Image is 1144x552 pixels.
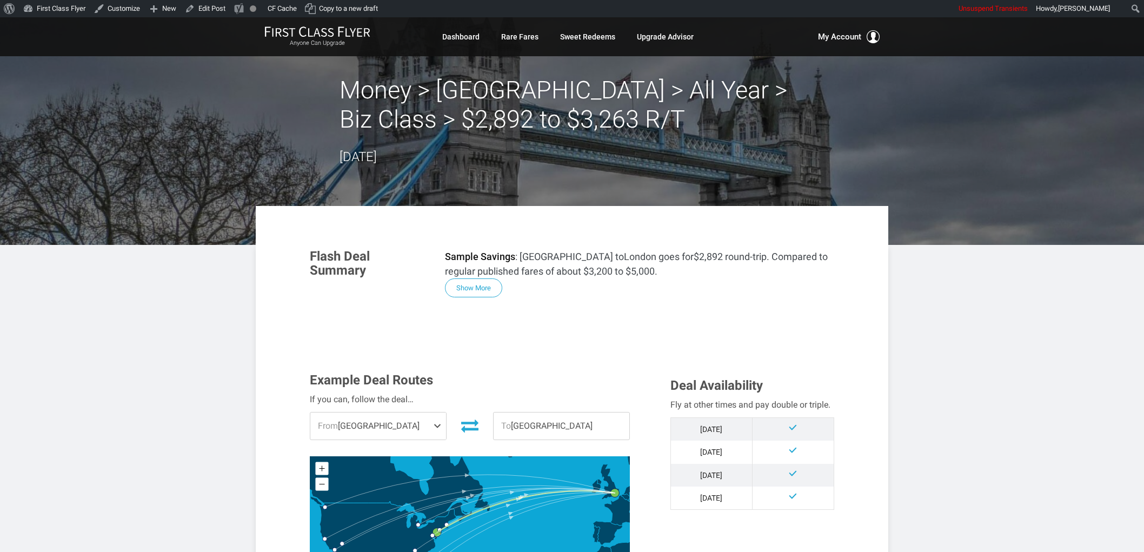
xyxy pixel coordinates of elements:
[593,521,623,545] path: Spain
[430,533,440,537] g: Washington DC
[670,417,752,441] td: [DATE]
[310,393,630,407] div: If you can, follow the deal…
[560,27,615,46] a: Sweet Redeems
[670,464,752,487] td: [DATE]
[670,378,763,393] span: Deal Availability
[433,528,448,536] g: Philadelphia
[501,27,538,46] a: Rare Fares
[637,27,694,46] a: Upgrade Advisor
[445,278,502,297] button: Show More
[445,251,515,262] strong: Sample Savings
[264,26,370,48] a: First Class FlyerAnyone Can Upgrade
[1058,4,1110,12] span: [PERSON_NAME]
[264,39,370,47] small: Anyone Can Upgrade
[593,526,600,542] path: Portugal
[629,499,630,502] path: Luxembourg
[818,30,861,43] span: My Account
[264,26,370,37] img: First Class Flyer
[670,487,752,510] td: [DATE]
[310,249,429,278] h3: Flash Deal Summary
[494,413,629,440] span: [GEOGRAPHIC_DATA]
[340,542,349,546] g: Las Vegas
[340,76,804,134] h2: Money > [GEOGRAPHIC_DATA] > All Year > Biz Class > $2,892 to $3,263 R/T
[597,464,620,499] path: United Kingdom
[442,27,480,46] a: Dashboard
[604,495,638,529] path: France
[591,480,601,493] path: Ireland
[332,548,342,552] g: Los Angeles
[611,489,627,497] g: London
[818,30,880,43] button: My Account
[318,421,338,431] span: From
[310,413,446,440] span: [GEOGRAPHIC_DATA]
[670,398,834,412] div: Fly at other times and pay double or triple.
[340,149,377,164] time: [DATE]
[323,537,332,541] g: San Francisco
[444,522,454,527] g: Boston
[621,494,630,501] path: Belgium
[501,421,511,431] span: To
[670,441,752,463] td: [DATE]
[455,414,485,437] button: Invert Route Direction
[445,249,834,278] p: : [GEOGRAPHIC_DATA] toLondon goes for$2,892 round-trip. Compared to regular published fares of ab...
[310,373,433,388] span: Example Deal Routes
[959,4,1028,12] span: Unsuspend Transients
[623,486,633,496] path: Netherlands
[416,523,425,527] g: Detroit
[323,505,332,509] g: Seattle
[437,528,447,532] g: New York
